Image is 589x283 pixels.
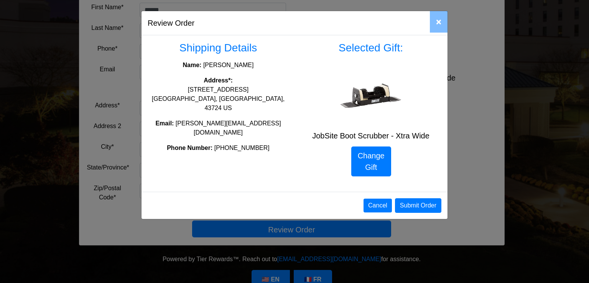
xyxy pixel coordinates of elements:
[300,131,441,140] h5: JobSite Boot Scrubber - Xtra Wide
[214,145,270,151] span: [PHONE_NUMBER]
[152,86,285,111] span: [STREET_ADDRESS] [GEOGRAPHIC_DATA], [GEOGRAPHIC_DATA], 43724 US
[351,146,391,176] a: Change Gift
[183,62,202,68] strong: Name:
[155,120,174,127] strong: Email:
[203,62,254,68] span: [PERSON_NAME]
[364,199,392,212] button: Cancel
[176,120,281,136] span: [PERSON_NAME][EMAIL_ADDRESS][DOMAIN_NAME]
[204,77,233,84] strong: Address*:
[430,11,448,33] button: Close
[167,145,212,151] strong: Phone Number:
[148,41,289,54] h3: Shipping Details
[395,198,441,213] button: Submit Order
[300,41,441,54] h3: Selected Gift:
[340,64,401,125] img: JobSite Boot Scrubber - Xtra Wide
[436,16,441,27] span: ×
[148,17,194,29] h5: Review Order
